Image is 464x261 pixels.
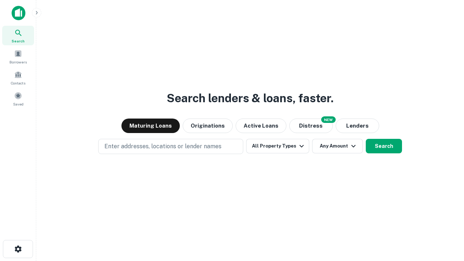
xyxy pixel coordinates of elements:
[98,139,243,154] button: Enter addresses, locations or lender names
[12,38,25,44] span: Search
[321,116,336,123] div: NEW
[2,47,34,66] a: Borrowers
[167,90,333,107] h3: Search lenders & loans, faster.
[236,119,286,133] button: Active Loans
[104,142,221,151] p: Enter addresses, locations or lender names
[246,139,309,153] button: All Property Types
[9,59,27,65] span: Borrowers
[336,119,379,133] button: Lenders
[312,139,363,153] button: Any Amount
[2,26,34,45] a: Search
[366,139,402,153] button: Search
[12,6,25,20] img: capitalize-icon.png
[121,119,180,133] button: Maturing Loans
[289,119,333,133] button: Search distressed loans with lien and other non-mortgage details.
[428,203,464,238] iframe: Chat Widget
[11,80,25,86] span: Contacts
[183,119,233,133] button: Originations
[13,101,24,107] span: Saved
[2,68,34,87] a: Contacts
[2,89,34,108] a: Saved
